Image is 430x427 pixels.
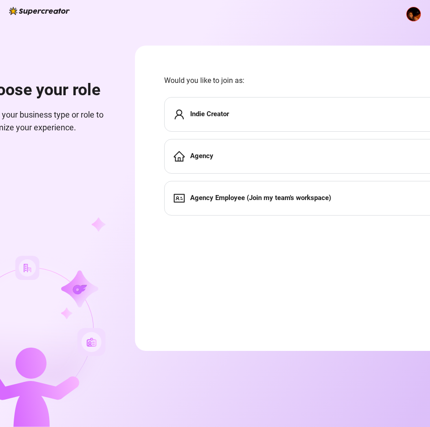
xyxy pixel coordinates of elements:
[190,152,213,160] strong: Agency
[407,7,420,21] img: ACg8ocJnsVeZPRi4Cln9BGfaeig-3v_uVKM9o9FczfMAv4HRx-laskTe=s96-c
[190,110,229,118] strong: Indie Creator
[174,193,185,204] span: idcard
[174,109,185,120] span: user
[190,194,331,202] strong: Agency Employee (Join my team's workspace)
[174,151,185,162] span: home
[9,7,70,15] img: logo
